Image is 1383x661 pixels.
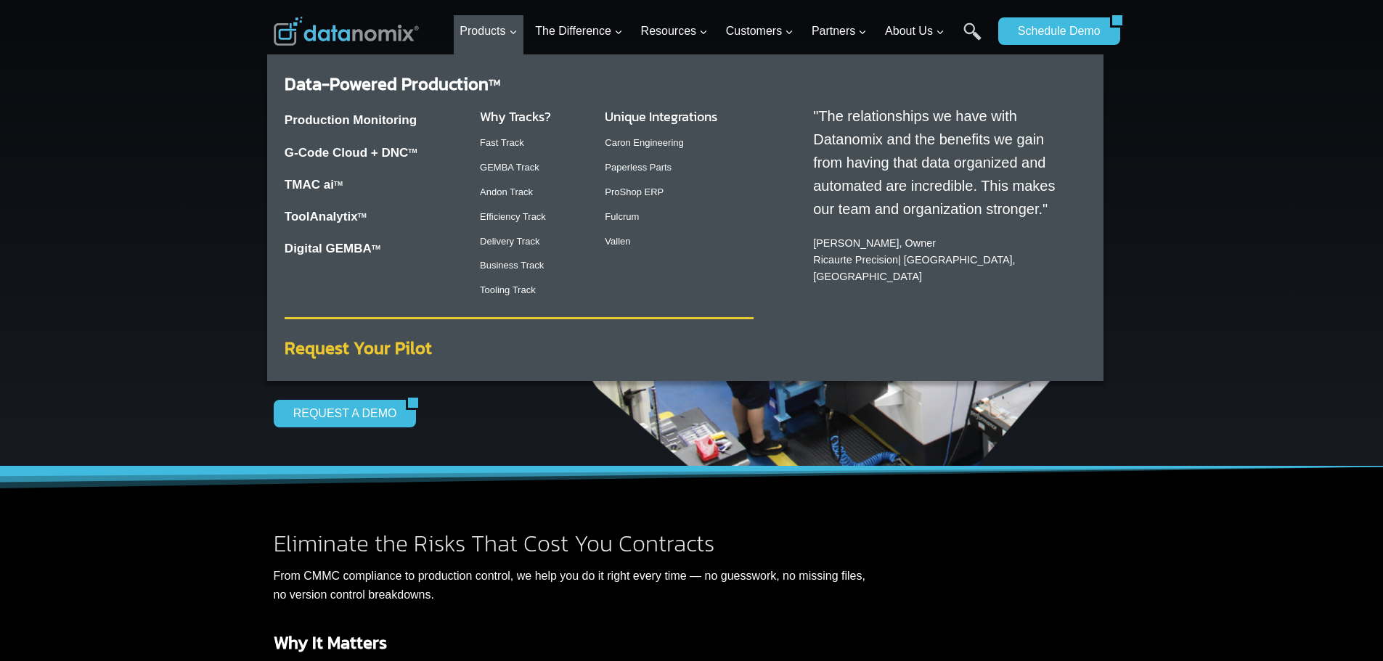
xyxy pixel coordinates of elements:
p: "The relationships we have with Datanomix and the benefits we gain from having that data organize... [813,104,1072,221]
sup: TM [489,76,500,89]
a: Schedule Demo [998,17,1110,45]
a: Search [963,22,982,55]
a: Production Monitoring [285,113,417,127]
sup: TM [334,180,343,187]
img: Datanomix [274,17,419,46]
a: Data-Powered ProductionTM [285,71,500,97]
a: Tooling Track [480,284,536,295]
a: ToolAnalytix [285,210,358,223]
a: GEMBA Track [480,162,539,173]
p: [PERSON_NAME], Owner | [GEOGRAPHIC_DATA], [GEOGRAPHIC_DATA] [813,235,1072,285]
sup: TM [408,147,417,155]
span: Resources [641,22,708,41]
span: Customers [726,22,794,41]
a: Paperless Parts [605,162,672,173]
a: Privacy Policy [197,324,245,334]
a: TM [358,212,367,219]
a: G-Code Cloud + DNCTM [285,146,417,160]
a: Digital GEMBATM [285,242,380,255]
span: The Difference [535,22,623,41]
nav: Primary Navigation [454,8,991,55]
span: About Us [885,22,945,41]
a: Terms [163,324,184,334]
a: ProShop ERP [605,186,664,197]
a: Fast Track [480,137,524,148]
a: Caron Engineering [605,137,683,148]
a: Request Your Pilot [285,335,432,361]
a: TMAC aiTM [285,178,343,192]
a: Ricaurte Precision [813,254,898,266]
strong: Why It Matters [274,630,387,655]
sup: TM [372,244,380,251]
h2: Eliminate the Risks That Cost You Contracts [274,532,866,555]
a: Why Tracks? [480,107,551,126]
p: From CMMC compliance to production control, we help you do it right every time — no guesswork, no... [274,567,866,604]
span: State/Region [327,179,383,192]
a: Vallen [605,236,630,247]
a: Delivery Track [480,236,539,247]
a: Andon Track [480,186,533,197]
span: Products [460,22,517,41]
span: Last Name [327,1,373,14]
h3: Unique Integrations [605,107,754,126]
span: Partners [812,22,867,41]
a: REQUEST A DEMO [274,400,407,427]
a: Fulcrum [605,211,639,222]
a: Efficiency Track [480,211,546,222]
a: Business Track [480,260,544,271]
span: Phone number [327,60,392,73]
